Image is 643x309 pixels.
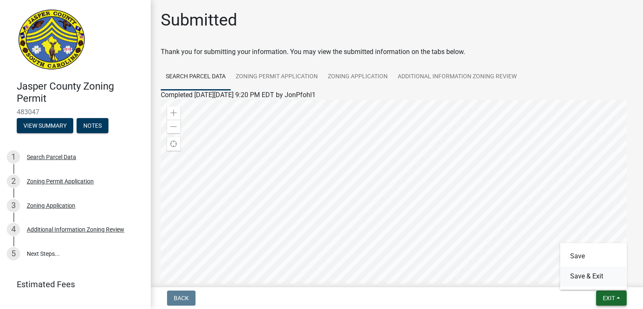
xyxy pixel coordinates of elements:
div: Zoning Application [27,203,75,209]
a: Additional Information Zoning Review [393,64,522,90]
button: View Summary [17,118,73,133]
button: Exit [596,291,627,306]
div: 2 [7,175,20,188]
div: 5 [7,247,20,260]
div: 3 [7,199,20,212]
span: Back [174,295,189,301]
button: Save [560,246,627,266]
div: Find my location [167,137,180,151]
a: Search Parcel Data [161,64,231,90]
div: Zoning Permit Application [27,178,94,184]
h4: Jasper County Zoning Permit [17,80,144,105]
a: Zoning Application [323,64,393,90]
h1: Submitted [161,10,237,30]
span: Completed [DATE][DATE] 9:20 PM EDT by JonPfohl1 [161,91,316,99]
div: Search Parcel Data [27,154,76,160]
div: 1 [7,150,20,164]
div: Thank you for submitting your information. You may view the submitted information on the tabs below. [161,47,633,57]
button: Save & Exit [560,266,627,286]
span: Exit [603,295,615,301]
div: 4 [7,223,20,236]
div: Additional Information Zoning Review [27,227,124,232]
wm-modal-confirm: Summary [17,123,73,129]
div: Zoom out [167,120,180,133]
img: Jasper County, South Carolina [17,9,87,72]
button: Back [167,291,195,306]
wm-modal-confirm: Notes [77,123,108,129]
div: Zoom in [167,106,180,120]
a: Estimated Fees [7,276,137,293]
button: Notes [77,118,108,133]
a: Zoning Permit Application [231,64,323,90]
span: 483047 [17,108,134,116]
div: Exit [560,243,627,290]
